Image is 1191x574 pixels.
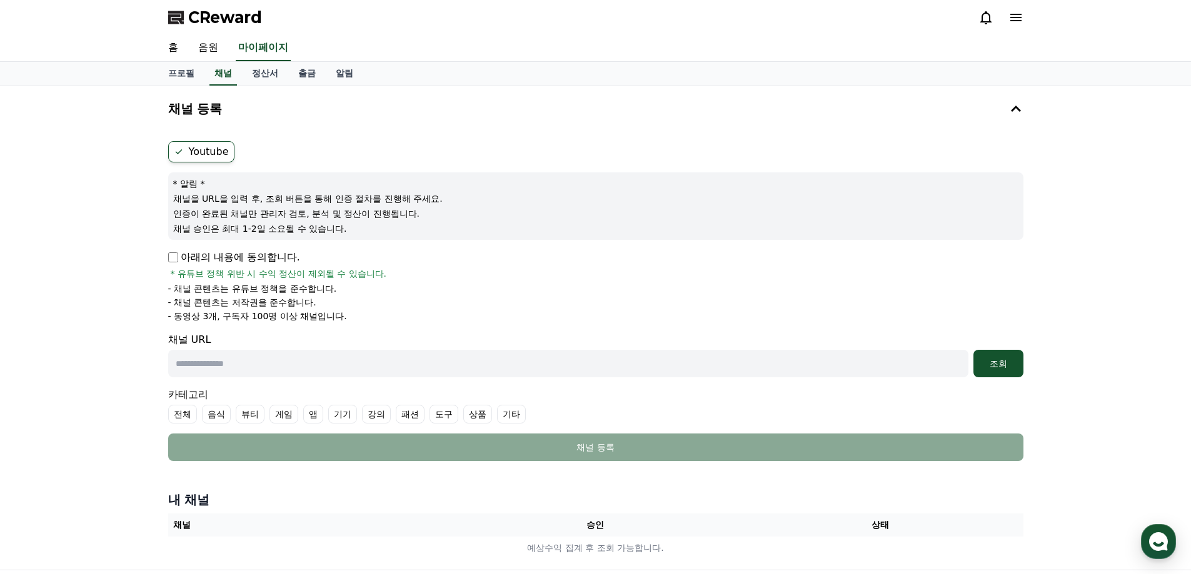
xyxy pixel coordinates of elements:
[114,415,129,425] span: 대화
[497,405,526,423] label: 기타
[168,513,453,537] th: 채널
[163,91,1028,126] button: 채널 등록
[430,405,458,423] label: 도구
[173,222,1018,235] p: 채널 승인은 최대 1-2일 소요될 수 있습니다.
[168,405,197,423] label: 전체
[4,396,83,427] a: 홈
[303,405,323,423] label: 앱
[738,513,1023,537] th: 상태
[173,207,1018,220] p: 인증이 완료된 채널만 관리자 검토, 분석 및 정산이 진행됩니다.
[269,405,298,423] label: 게임
[193,415,208,425] span: 설정
[978,357,1018,370] div: 조회
[288,62,326,86] a: 출금
[171,267,387,280] span: * 유튜브 정책 위반 시 수익 정산이 제외될 수 있습니다.
[168,491,1023,508] h4: 내 채널
[173,192,1018,205] p: 채널을 URL을 입력 후, 조회 버튼을 통해 인증 절차를 진행해 주세요.
[168,387,1023,423] div: 카테고리
[188,7,262,27] span: CReward
[161,396,240,427] a: 설정
[396,405,425,423] label: 패션
[168,141,234,162] label: Youtube
[209,62,237,86] a: 채널
[83,396,161,427] a: 대화
[242,62,288,86] a: 정산서
[202,405,231,423] label: 음식
[168,7,262,27] a: CReward
[168,296,316,309] p: - 채널 콘텐츠는 저작권을 준수합니다.
[326,62,363,86] a: 알림
[168,537,1023,560] td: 예상수익 집계 후 조회 가능합니다.
[193,441,998,453] div: 채널 등록
[39,415,47,425] span: 홈
[158,35,188,61] a: 홈
[362,405,391,423] label: 강의
[463,405,492,423] label: 상품
[158,62,204,86] a: 프로필
[973,350,1023,377] button: 조회
[168,332,1023,377] div: 채널 URL
[168,433,1023,461] button: 채널 등록
[168,310,347,322] p: - 동영상 3개, 구독자 100명 이상 채널입니다.
[168,250,300,265] p: 아래의 내용에 동의합니다.
[453,513,738,537] th: 승인
[328,405,357,423] label: 기기
[188,35,228,61] a: 음원
[168,102,223,116] h4: 채널 등록
[168,282,337,295] p: - 채널 콘텐츠는 유튜브 정책을 준수합니다.
[236,35,291,61] a: 마이페이지
[236,405,264,423] label: 뷰티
